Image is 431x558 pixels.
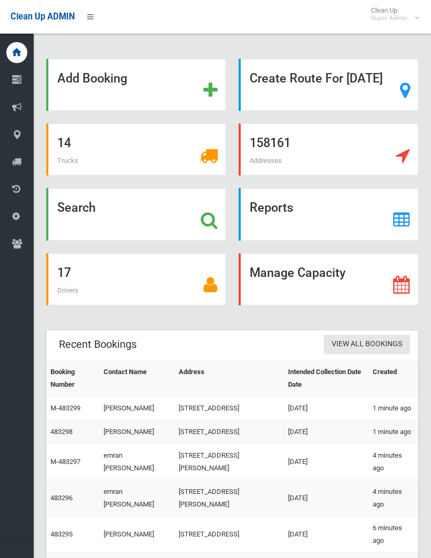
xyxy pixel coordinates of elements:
th: Intended Collection Date Date [284,360,369,396]
span: Trucks [57,157,78,164]
strong: Reports [250,200,293,215]
strong: Search [57,200,96,215]
strong: 17 [57,265,71,280]
th: Created [368,360,418,396]
td: [STREET_ADDRESS] [175,420,284,443]
span: Drivers [57,286,78,294]
a: Search [46,188,226,240]
small: Super Admin [371,14,407,22]
span: Addresses [250,157,282,164]
td: emran [PERSON_NAME] [99,443,175,480]
td: [PERSON_NAME] [99,420,175,443]
strong: Manage Capacity [250,265,345,280]
td: 4 minutes ago [368,480,418,516]
a: Add Booking [46,59,226,111]
td: [STREET_ADDRESS] [175,516,284,552]
span: Clean Up ADMIN [11,12,75,22]
a: 483296 [50,494,73,502]
td: [DATE] [284,443,369,480]
a: Manage Capacity [239,253,418,305]
a: 158161 Addresses [239,123,418,175]
a: Reports [239,188,418,240]
td: [PERSON_NAME] [99,516,175,552]
a: 17 Drivers [46,253,226,305]
strong: 158161 [250,136,291,150]
a: 483295 [50,530,73,538]
td: [DATE] [284,516,369,552]
td: 6 minutes ago [368,516,418,552]
th: Booking Number [46,360,99,396]
a: 483298 [50,428,73,436]
a: View All Bookings [324,335,410,354]
a: M-483297 [50,458,80,466]
td: [PERSON_NAME] [99,396,175,420]
a: M-483299 [50,404,80,412]
strong: Create Route For [DATE] [250,71,383,86]
a: Create Route For [DATE] [239,59,418,111]
strong: Add Booking [57,71,127,86]
th: Contact Name [99,360,175,396]
td: emran [PERSON_NAME] [99,480,175,516]
th: Address [175,360,284,396]
strong: 14 [57,136,71,150]
td: 4 minutes ago [368,443,418,480]
a: 14 Trucks [46,123,226,175]
td: [DATE] [284,396,369,420]
td: [DATE] [284,420,369,443]
td: [DATE] [284,480,369,516]
td: 1 minute ago [368,420,418,443]
td: 1 minute ago [368,396,418,420]
td: [STREET_ADDRESS][PERSON_NAME] [175,480,284,516]
td: [STREET_ADDRESS][PERSON_NAME] [175,443,284,480]
header: Recent Bookings [46,334,149,355]
td: [STREET_ADDRESS] [175,396,284,420]
span: Clean Up [366,6,418,22]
